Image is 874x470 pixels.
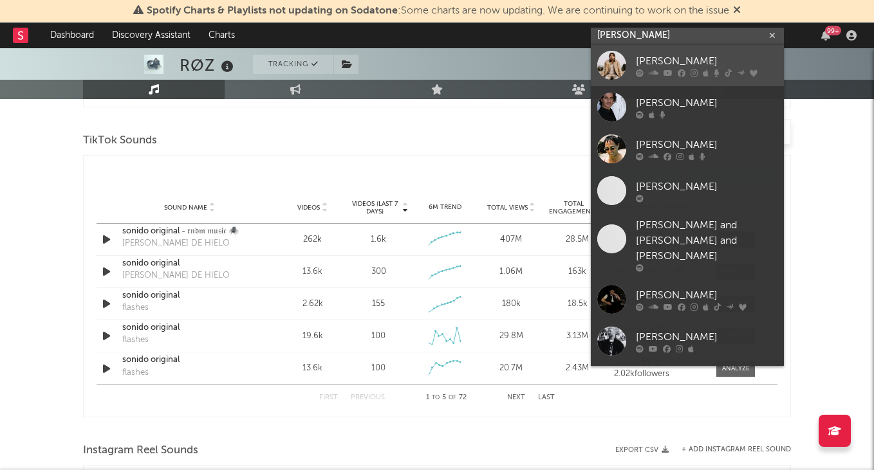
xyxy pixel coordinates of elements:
[411,390,481,406] div: 1 5 72
[297,204,320,212] span: Videos
[253,55,333,74] button: Tracking
[103,23,200,48] a: Discovery Assistant
[591,320,784,362] a: [PERSON_NAME]
[41,23,103,48] a: Dashboard
[283,298,342,311] div: 2.62k
[122,334,149,347] div: flashes
[449,395,456,401] span: of
[821,30,830,41] button: 99+
[147,6,398,16] span: Spotify Charts & Playlists not updating on Sodatone
[371,330,386,343] div: 100
[122,354,257,366] a: sonido original
[481,362,541,375] div: 20.7M
[200,23,244,48] a: Charts
[122,321,257,334] a: sonido original
[180,55,237,76] div: RØZ
[548,200,600,215] span: Total Engagements
[636,137,777,152] div: [PERSON_NAME]
[319,394,338,401] button: First
[825,26,841,35] div: 99 +
[371,266,386,278] div: 300
[591,128,784,170] a: [PERSON_NAME]
[481,298,541,311] div: 180k
[349,200,401,215] span: Videos (last 7 days)
[636,218,777,264] div: [PERSON_NAME] and [PERSON_NAME] and [PERSON_NAME]
[615,446,669,454] button: Export CSV
[122,302,149,314] div: flashes
[591,362,784,404] a: baileyp.
[283,266,342,278] div: 13.6k
[591,278,784,320] a: [PERSON_NAME]
[636,53,777,69] div: [PERSON_NAME]
[481,233,541,246] div: 407M
[682,446,791,453] button: + Add Instagram Reel Sound
[487,204,528,212] span: Total Views
[283,233,342,246] div: 262k
[507,394,525,401] button: Next
[548,362,608,375] div: 2.43M
[371,362,386,375] div: 100
[636,287,777,303] div: [PERSON_NAME]
[122,269,230,282] div: [PERSON_NAME] DE HIELO
[548,233,608,246] div: 28.5M
[636,95,777,111] div: [PERSON_NAME]
[351,394,385,401] button: Previous
[548,298,608,311] div: 18.5k
[283,330,342,343] div: 19.6k
[636,329,777,345] div: [PERSON_NAME]
[372,298,385,311] div: 155
[538,394,555,401] button: Last
[415,203,475,212] div: 6M Trend
[481,266,541,278] div: 1.06M
[164,204,207,212] span: Sound Name
[591,86,784,128] a: [PERSON_NAME]
[591,28,784,44] input: Search for artists
[122,225,257,238] a: sonido original - 𝔯𝔫𝔡𝔪 𝔪𝔲𝔰𝔦𝔠 🕷️
[283,362,342,375] div: 13.6k
[669,446,791,453] div: + Add Instagram Reel Sound
[432,395,440,401] span: to
[614,370,703,379] div: 2.02k followers
[733,6,741,16] span: Dismiss
[591,212,784,278] a: [PERSON_NAME] and [PERSON_NAME] and [PERSON_NAME]
[548,266,608,278] div: 163k
[371,233,386,246] div: 1.6k
[83,443,198,458] span: Instagram Reel Sounds
[122,366,149,379] div: flashes
[548,330,608,343] div: 3.13M
[122,257,257,270] a: sonido original
[591,170,784,212] a: [PERSON_NAME]
[636,179,777,194] div: [PERSON_NAME]
[122,289,257,302] a: sonido original
[122,237,230,250] div: [PERSON_NAME] DE HIELO
[147,6,729,16] span: : Some charts are now updating. We are continuing to work on the issue
[591,44,784,86] a: [PERSON_NAME]
[481,330,541,343] div: 29.8M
